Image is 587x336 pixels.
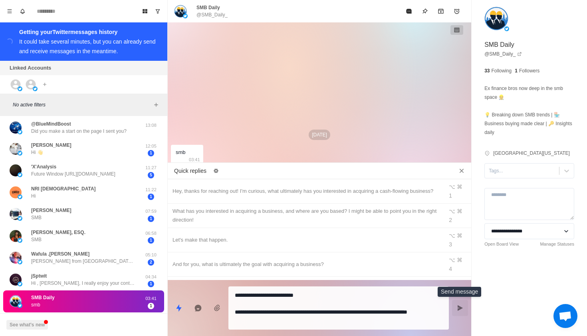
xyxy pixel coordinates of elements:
img: picture [10,186,22,198]
img: picture [18,130,22,134]
p: Hi , [PERSON_NAME], I really enjoy your content! Would you be okay with me downloading and sharin... [31,280,135,287]
p: [PERSON_NAME], ESQ. [31,229,85,236]
div: ⌥ ⌘ 2 [449,207,466,224]
p: 33 [484,67,490,74]
button: Notifications [16,5,29,18]
button: Board View [139,5,151,18]
p: SMB [31,214,42,221]
p: SMB Daily [484,40,514,50]
p: 07:59 [141,208,161,215]
img: picture [10,295,22,307]
p: jSptwit [31,272,47,280]
span: 1 [148,237,154,244]
p: Followers [519,67,539,74]
p: [GEOGRAPHIC_DATA][US_STATE] [493,150,570,157]
button: Send message [452,300,468,316]
button: Add reminder [449,3,465,19]
p: 03:41 [189,155,200,164]
p: smb [31,301,40,308]
div: And for you, what is ultimately the goal with acquiring a business? [173,260,438,269]
p: 12:05 [141,143,161,150]
div: ⌥ ⌘ 3 [449,231,466,249]
p: 'X'Analysis [31,163,56,170]
div: ⌥ ⌘ 4 [449,256,466,273]
div: smb [176,148,186,157]
p: SMB [31,236,42,243]
button: Add account [40,80,50,89]
button: See what's new [6,320,48,330]
img: picture [18,238,22,243]
p: Did you make a start on the page I sent you? [31,128,127,135]
img: picture [18,172,22,177]
a: Manage Statuses [540,241,574,248]
img: picture [18,194,22,199]
p: Wafula .[PERSON_NAME] [31,250,89,258]
div: Let's make that happen. [173,236,438,244]
div: Getting your Twitter messages history [19,27,158,37]
div: What has you interested in acquiring a business, and where are you based? I might be able to poin... [173,207,438,224]
img: picture [10,252,22,264]
div: ⌥ ⌘ 1 [449,182,466,200]
p: Following [492,67,512,74]
p: SMB Daily [31,294,55,301]
img: picture [18,216,22,221]
button: Edit quick replies [210,164,222,177]
img: picture [10,208,22,220]
span: 1 [148,194,154,200]
p: NRI [DEMOGRAPHIC_DATA] [31,185,96,192]
p: Future Window [URL][DOMAIN_NAME] [31,170,115,178]
button: Close quick replies [455,164,468,177]
a: @SMB_Daily_ [484,50,522,58]
button: Archive [433,3,449,19]
img: picture [504,26,509,31]
img: picture [10,274,22,286]
img: picture [183,14,188,18]
img: picture [10,230,22,242]
p: 06:58 [141,230,161,237]
button: Pin [417,3,433,19]
img: picture [18,260,22,264]
p: Hi 👋 [31,149,43,156]
button: Reply with AI [190,300,206,316]
img: picture [33,86,38,91]
img: picture [484,6,508,30]
span: 1 [148,281,154,287]
img: picture [18,86,22,91]
img: picture [10,143,22,155]
img: picture [18,303,22,308]
img: picture [18,151,22,156]
p: No active filters [13,101,151,108]
div: Hey, thanks for reaching out! I'm curious, what ultimately has you interested in acquiring a cash... [173,187,438,196]
p: 11:22 [141,186,161,193]
p: 05:10 [141,252,161,258]
span: 1 [148,150,154,156]
p: [PERSON_NAME] [31,207,71,214]
p: @BlueMindBoost [31,120,71,128]
span: 1 [148,216,154,222]
a: Open Board View [484,241,519,248]
p: [PERSON_NAME] from [GEOGRAPHIC_DATA] here [31,258,135,265]
p: 13:08 [141,122,161,129]
img: picture [10,122,22,134]
button: Add filters [151,100,161,110]
p: [PERSON_NAME] [31,142,71,149]
p: [DATE] [309,130,330,140]
button: Quick replies [171,300,187,316]
img: picture [18,282,22,286]
img: picture [10,164,22,176]
span: 1 [148,303,154,309]
p: 03:41 [141,295,161,302]
span: 2 [148,259,154,266]
p: 04:34 [141,274,161,280]
button: Menu [3,5,16,18]
button: Mark as read [401,3,417,19]
p: Quick replies [174,167,206,175]
img: picture [174,5,187,18]
span: 5 [148,172,154,178]
a: Open chat [553,304,577,328]
p: Hi [31,192,36,200]
button: Show unread conversations [151,5,164,18]
button: Add media [209,300,225,316]
p: @SMB_Daily_ [196,11,228,18]
p: 11:27 [141,164,161,171]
